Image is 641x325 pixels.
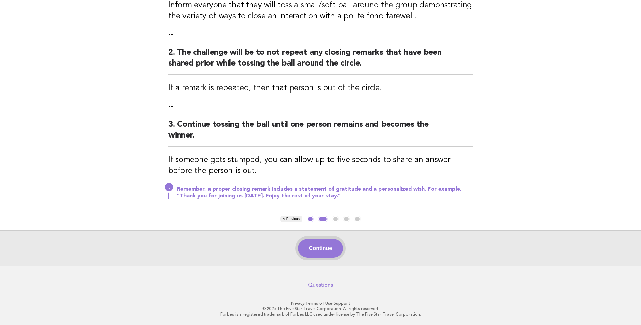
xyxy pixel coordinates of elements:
[168,102,473,111] p: --
[280,216,302,222] button: < Previous
[291,301,304,306] a: Privacy
[114,306,527,311] p: © 2025 The Five Star Travel Corporation. All rights reserved.
[168,83,473,94] h3: If a remark is repeated, then that person is out of the circle.
[307,216,314,222] button: 1
[177,186,473,199] p: Remember, a proper closing remark includes a statement of gratitude and a personalized wish. For ...
[334,301,350,306] a: Support
[168,155,473,176] h3: If someone gets stumped, you can allow up to five seconds to share an answer before the person is...
[114,311,527,317] p: Forbes is a registered trademark of Forbes LLC used under license by The Five Star Travel Corpora...
[168,47,473,75] h2: 2. The challenge will be to not repeat any closing remarks that have been shared prior while toss...
[298,239,343,258] button: Continue
[318,216,328,222] button: 2
[168,119,473,147] h2: 3. Continue tossing the ball until one person remains and becomes the winner.
[114,301,527,306] p: · ·
[308,282,333,289] a: Questions
[305,301,332,306] a: Terms of Use
[168,30,473,39] p: --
